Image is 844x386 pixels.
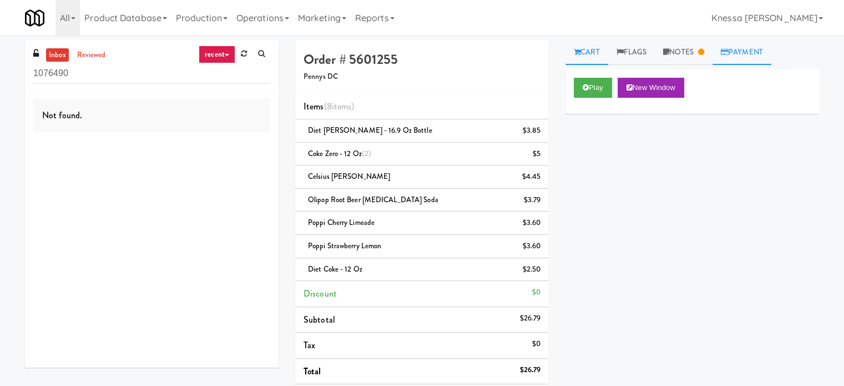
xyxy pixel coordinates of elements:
[565,40,608,65] a: Cart
[304,73,540,81] h5: Pennys DC
[304,313,335,326] span: Subtotal
[533,147,540,161] div: $5
[46,48,69,62] a: inbox
[308,171,390,182] span: Celsius [PERSON_NAME]
[519,363,540,377] div: $26.79
[308,264,362,274] span: Diet Coke - 12 oz
[523,124,541,138] div: $3.85
[618,78,684,98] button: New Window
[25,8,44,28] img: Micromart
[304,52,540,67] h4: Order # 5601255
[532,337,540,351] div: $0
[608,40,655,65] a: Flags
[74,48,109,62] a: reviewed
[304,365,321,378] span: Total
[308,194,438,205] span: Olipop Root Beer [MEDICAL_DATA] Soda
[332,100,352,113] ng-pluralize: items
[304,339,315,352] span: Tax
[42,109,82,122] span: Not found.
[522,170,541,184] div: $4.45
[304,100,354,113] span: Items
[523,216,541,230] div: $3.60
[308,240,381,251] span: Poppi Strawberry Lemon
[308,217,375,228] span: Poppi Cherry Limeade
[308,125,432,136] span: Diet [PERSON_NAME] - 16.9 oz Bottle
[655,40,712,65] a: Notes
[523,263,541,277] div: $2.50
[532,285,540,299] div: $0
[33,63,270,84] input: Search vision orders
[199,46,235,63] a: recent
[519,312,540,325] div: $26.79
[574,78,612,98] button: Play
[523,239,541,253] div: $3.60
[524,193,541,207] div: $3.79
[324,100,355,113] span: (8 )
[362,148,371,159] span: (2)
[304,287,337,300] span: Discount
[712,40,771,65] a: Payment
[308,148,371,159] span: Coke Zero - 12 oz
